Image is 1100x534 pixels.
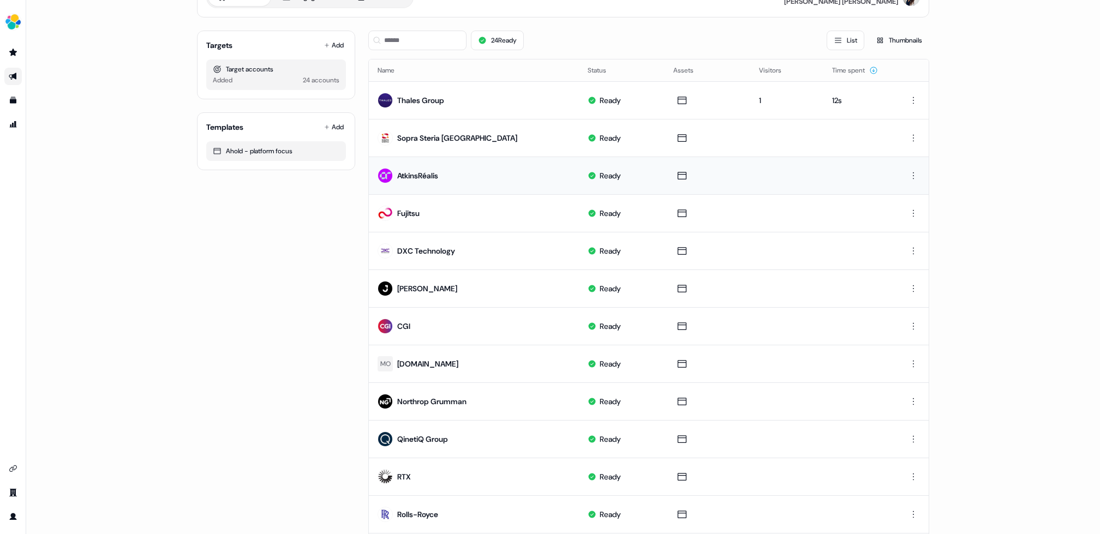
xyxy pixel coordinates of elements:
[869,31,929,50] button: Thumbnails
[397,133,517,143] div: Sopra Steria [GEOGRAPHIC_DATA]
[4,116,22,133] a: Go to attribution
[600,509,621,520] div: Ready
[4,92,22,109] a: Go to templates
[380,358,391,369] div: MO
[600,396,621,407] div: Ready
[4,460,22,477] a: Go to integrations
[397,321,410,332] div: CGI
[600,321,621,332] div: Ready
[588,61,619,80] button: Status
[4,68,22,85] a: Go to outbound experience
[4,44,22,61] a: Go to prospects
[600,358,621,369] div: Ready
[397,358,458,369] div: [DOMAIN_NAME]
[397,245,455,256] div: DXC Technology
[397,170,438,181] div: AtkinsRéalis
[397,434,448,445] div: QinetiQ Group
[600,283,621,294] div: Ready
[827,31,864,50] button: List
[303,75,339,86] div: 24 accounts
[397,396,467,407] div: Northrop Grumman
[4,484,22,501] a: Go to team
[600,170,621,181] div: Ready
[397,208,420,219] div: Fujitsu
[206,40,232,51] div: Targets
[759,61,794,80] button: Visitors
[600,133,621,143] div: Ready
[471,31,524,50] button: 24Ready
[665,59,750,81] th: Assets
[322,38,346,53] button: Add
[600,245,621,256] div: Ready
[378,61,408,80] button: Name
[397,471,411,482] div: RTX
[397,509,438,520] div: Rolls-Royce
[213,64,339,75] div: Target accounts
[213,75,232,86] div: Added
[397,95,444,106] div: Thales Group
[600,208,621,219] div: Ready
[600,471,621,482] div: Ready
[4,508,22,525] a: Go to profile
[213,146,339,157] div: Ahold - platform focus
[832,95,886,106] div: 12s
[206,122,243,133] div: Templates
[759,95,815,106] div: 1
[600,434,621,445] div: Ready
[322,119,346,135] button: Add
[832,61,878,80] button: Time spent
[600,95,621,106] div: Ready
[397,283,457,294] div: [PERSON_NAME]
